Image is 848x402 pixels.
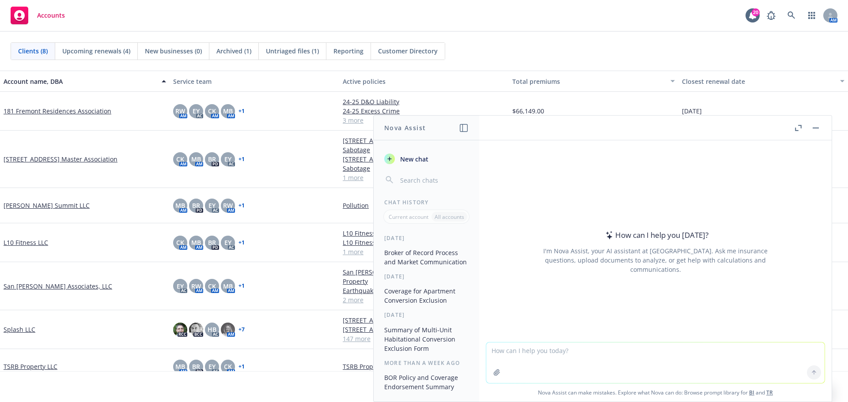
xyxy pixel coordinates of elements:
a: [STREET_ADDRESS] Master Association - Terrorism and Sabotage [343,136,505,154]
span: EY [177,282,184,291]
span: BR [192,362,200,371]
a: + 1 [238,157,245,162]
a: 24-25 D&O Liability [343,97,505,106]
span: RW [223,201,233,210]
div: Total premiums [512,77,665,86]
span: EY [224,238,231,247]
input: Search chats [398,174,469,186]
a: Search [783,7,800,24]
span: CK [224,362,232,371]
a: + 1 [238,240,245,245]
span: New businesses (0) [145,46,202,56]
a: BI [749,389,754,396]
div: Chat History [374,199,479,206]
a: Accounts [7,3,68,28]
a: L10 Fitness LLC - Commercial Umbrella [343,238,505,247]
span: $66,149.00 [512,106,544,116]
span: Untriaged files (1) [266,46,319,56]
a: 24-25 Excess Crime [343,106,505,116]
span: MB [223,106,233,116]
span: CK [176,238,184,247]
button: Broker of Record Process and Market Communication [381,245,472,269]
span: Archived (1) [216,46,251,56]
span: EY [193,106,200,116]
div: Service team [173,77,336,86]
button: Active policies [339,71,509,92]
a: + 1 [238,203,245,208]
span: Clients (8) [18,46,48,56]
a: L10 Fitness LLC [4,238,48,247]
span: MB [191,238,201,247]
span: Accounts [37,12,65,19]
button: Total premiums [509,71,678,92]
a: 1 more [343,247,505,256]
span: [DATE] [682,106,702,116]
div: Closest renewal date [682,77,835,86]
div: [DATE] [374,273,479,280]
span: MB [191,154,201,164]
a: + 7 [238,327,245,332]
span: EY [224,154,231,164]
a: Splash LLC [4,325,35,334]
a: 181 Fremont Residences Association [4,106,111,116]
div: Active policies [343,77,505,86]
span: Upcoming renewals (4) [62,46,130,56]
span: CK [176,154,184,164]
button: Summary of Multi-Unit Habitational Conversion Exclusion Form [381,323,472,356]
a: TSRB Property LLC [4,362,57,371]
p: All accounts [435,213,464,221]
span: EY [208,362,216,371]
a: 147 more [343,334,505,343]
span: EY [208,201,216,210]
a: TR [766,389,773,396]
a: L10 Fitness LLC - General Liability [343,229,505,238]
a: [STREET_ADDRESS] Master Association [4,154,117,164]
img: photo [221,323,235,337]
button: BOR Policy and Coverage Endorsement Summary [381,370,472,394]
a: [STREET_ADDRESS][PERSON_NAME] [343,316,505,325]
div: How can I help you [DATE]? [603,229,708,241]
a: Earthquake [343,286,505,295]
a: Report a Bug [762,7,780,24]
div: Account name, DBA [4,77,156,86]
img: photo [189,323,203,337]
span: MB [223,282,233,291]
a: TSRB Property LLC - Pollution [343,362,505,371]
a: 2 more [343,295,505,304]
a: 1 more [343,173,505,182]
button: Closest renewal date [678,71,848,92]
a: [PERSON_NAME] Summit LLC [4,201,90,210]
span: Reporting [333,46,363,56]
span: New chat [398,154,428,164]
a: San [PERSON_NAME] Associates, LLC - Commercial Property [343,267,505,286]
h1: Nova Assist [384,123,426,132]
a: + 1 [238,283,245,289]
span: CK [208,282,216,291]
span: HB [208,325,216,334]
button: Service team [170,71,339,92]
a: Pollution [343,201,505,210]
div: [DATE] [374,311,479,319]
span: MB [175,201,185,210]
button: Coverage for Apartment Conversion Exclusion [381,284,472,308]
a: Switch app [803,7,821,24]
a: [STREET_ADDRESS] Master Association - Terrorism and Sabotage [343,154,505,173]
a: [STREET_ADDRESS][PERSON_NAME] [343,325,505,334]
span: BR [208,154,216,164]
a: + 1 [238,364,245,369]
div: More than a week ago [374,359,479,367]
span: RW [175,106,185,116]
span: CK [208,106,216,116]
a: San [PERSON_NAME] Associates, LLC [4,282,112,291]
a: + 1 [238,109,245,114]
div: I'm Nova Assist, your AI assistant at [GEOGRAPHIC_DATA]. Ask me insurance questions, upload docum... [531,246,780,274]
p: Current account [389,213,428,221]
span: RW [191,282,201,291]
span: BR [192,201,200,210]
a: 3 more [343,116,505,125]
div: [DATE] [374,234,479,242]
span: MB [175,362,185,371]
img: photo [173,323,187,337]
button: New chat [381,151,472,167]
